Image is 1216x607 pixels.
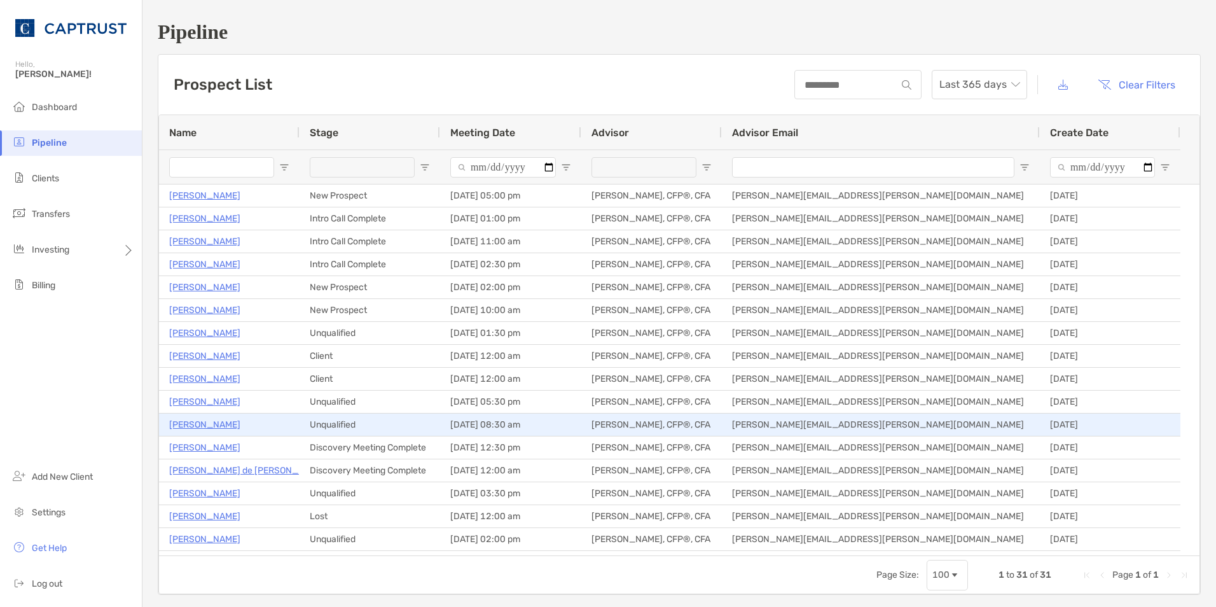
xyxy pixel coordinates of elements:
[169,531,240,547] p: [PERSON_NAME]
[1112,569,1133,580] span: Page
[169,371,240,387] a: [PERSON_NAME]
[722,436,1040,459] div: [PERSON_NAME][EMAIL_ADDRESS][PERSON_NAME][DOMAIN_NAME]
[300,345,440,367] div: Client
[1040,528,1180,550] div: [DATE]
[1040,391,1180,413] div: [DATE]
[1040,299,1180,321] div: [DATE]
[169,554,240,570] a: [PERSON_NAME]
[1040,482,1180,505] div: [DATE]
[440,368,581,390] div: [DATE] 12:00 am
[932,569,950,580] div: 100
[591,127,629,139] span: Advisor
[440,436,581,459] div: [DATE] 12:30 pm
[11,206,27,221] img: transfers icon
[1050,127,1109,139] span: Create Date
[300,391,440,413] div: Unqualified
[581,276,722,298] div: [PERSON_NAME], CFP®, CFA
[169,463,326,478] a: [PERSON_NAME] de [PERSON_NAME]
[440,207,581,230] div: [DATE] 01:00 pm
[581,528,722,550] div: [PERSON_NAME], CFP®, CFA
[440,459,581,482] div: [DATE] 12:00 am
[581,505,722,527] div: [PERSON_NAME], CFP®, CFA
[1040,253,1180,276] div: [DATE]
[300,322,440,344] div: Unqualified
[581,207,722,230] div: [PERSON_NAME], CFP®, CFA
[440,253,581,276] div: [DATE] 02:30 pm
[1153,569,1159,580] span: 1
[300,207,440,230] div: Intro Call Complete
[300,459,440,482] div: Discovery Meeting Complete
[32,209,70,220] span: Transfers
[300,414,440,436] div: Unqualified
[1164,570,1174,580] div: Next Page
[440,482,581,505] div: [DATE] 03:30 pm
[722,505,1040,527] div: [PERSON_NAME][EMAIL_ADDRESS][PERSON_NAME][DOMAIN_NAME]
[32,507,66,518] span: Settings
[1160,162,1170,172] button: Open Filter Menu
[15,5,127,51] img: CAPTRUST Logo
[581,299,722,321] div: [PERSON_NAME], CFP®, CFA
[300,185,440,207] div: New Prospect
[722,551,1040,573] div: [PERSON_NAME][EMAIL_ADDRESS][PERSON_NAME][DOMAIN_NAME]
[169,211,240,227] a: [PERSON_NAME]
[169,485,240,501] p: [PERSON_NAME]
[722,276,1040,298] div: [PERSON_NAME][EMAIL_ADDRESS][PERSON_NAME][DOMAIN_NAME]
[1135,569,1141,580] span: 1
[169,417,240,433] a: [PERSON_NAME]
[581,482,722,505] div: [PERSON_NAME], CFP®, CFA
[32,244,69,255] span: Investing
[440,345,581,367] div: [DATE] 12:00 am
[11,575,27,590] img: logout icon
[11,99,27,114] img: dashboard icon
[32,578,62,589] span: Log out
[722,528,1040,550] div: [PERSON_NAME][EMAIL_ADDRESS][PERSON_NAME][DOMAIN_NAME]
[169,394,240,410] a: [PERSON_NAME]
[440,276,581,298] div: [DATE] 02:00 pm
[1040,436,1180,459] div: [DATE]
[927,560,968,590] div: Page Size
[581,436,722,459] div: [PERSON_NAME], CFP®, CFA
[11,468,27,484] img: add_new_client icon
[1097,570,1107,580] div: Previous Page
[1040,230,1180,253] div: [DATE]
[11,540,27,555] img: get-help icon
[722,414,1040,436] div: [PERSON_NAME][EMAIL_ADDRESS][PERSON_NAME][DOMAIN_NAME]
[169,302,240,318] a: [PERSON_NAME]
[1030,569,1038,580] span: of
[722,459,1040,482] div: [PERSON_NAME][EMAIL_ADDRESS][PERSON_NAME][DOMAIN_NAME]
[722,345,1040,367] div: [PERSON_NAME][EMAIL_ADDRESS][PERSON_NAME][DOMAIN_NAME]
[1040,276,1180,298] div: [DATE]
[169,188,240,204] a: [PERSON_NAME]
[169,508,240,524] p: [PERSON_NAME]
[1040,322,1180,344] div: [DATE]
[32,173,59,184] span: Clients
[169,348,240,364] a: [PERSON_NAME]
[1179,570,1189,580] div: Last Page
[701,162,712,172] button: Open Filter Menu
[450,127,515,139] span: Meeting Date
[581,368,722,390] div: [PERSON_NAME], CFP®, CFA
[1016,569,1028,580] span: 31
[581,459,722,482] div: [PERSON_NAME], CFP®, CFA
[581,345,722,367] div: [PERSON_NAME], CFP®, CFA
[300,528,440,550] div: Unqualified
[722,207,1040,230] div: [PERSON_NAME][EMAIL_ADDRESS][PERSON_NAME][DOMAIN_NAME]
[32,543,67,554] span: Get Help
[581,322,722,344] div: [PERSON_NAME], CFP®, CFA
[1040,414,1180,436] div: [DATE]
[169,256,240,272] a: [PERSON_NAME]
[581,551,722,573] div: [PERSON_NAME], CFP®, CFA
[722,185,1040,207] div: [PERSON_NAME][EMAIL_ADDRESS][PERSON_NAME][DOMAIN_NAME]
[32,102,77,113] span: Dashboard
[1040,551,1180,573] div: [DATE]
[998,569,1004,580] span: 1
[300,505,440,527] div: Lost
[169,157,274,178] input: Name Filter Input
[1040,459,1180,482] div: [DATE]
[420,162,430,172] button: Open Filter Menu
